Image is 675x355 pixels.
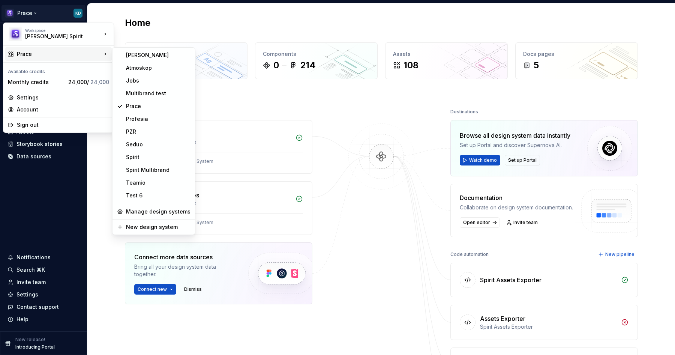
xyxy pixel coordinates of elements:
div: Available credits [5,64,112,76]
div: Prace [17,50,102,58]
div: [PERSON_NAME] [126,51,190,59]
div: Manage design systems [126,208,190,215]
div: Test 6 [126,192,190,199]
img: 63932fde-23f0-455f-9474-7c6a8a4930cd.png [9,27,22,41]
span: 24,000 / [68,79,109,85]
div: Prace [126,102,190,110]
div: Settings [17,94,109,101]
div: PZR [126,128,190,135]
div: Jobs [126,77,190,84]
div: Monthly credits [8,78,65,86]
div: Profesia [126,115,190,123]
div: Spirit [126,153,190,161]
div: Workspace [25,28,102,33]
div: [PERSON_NAME] Spirit [25,33,89,40]
div: Seduo [126,141,190,148]
span: 24,000 [90,79,109,85]
div: Account [17,106,109,113]
div: Spirit Multibrand [126,166,190,174]
div: New design system [126,223,190,231]
div: Multibrand test [126,90,190,97]
div: Atmoskop [126,64,190,72]
div: Sign out [17,121,109,129]
div: Teamio [126,179,190,187]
